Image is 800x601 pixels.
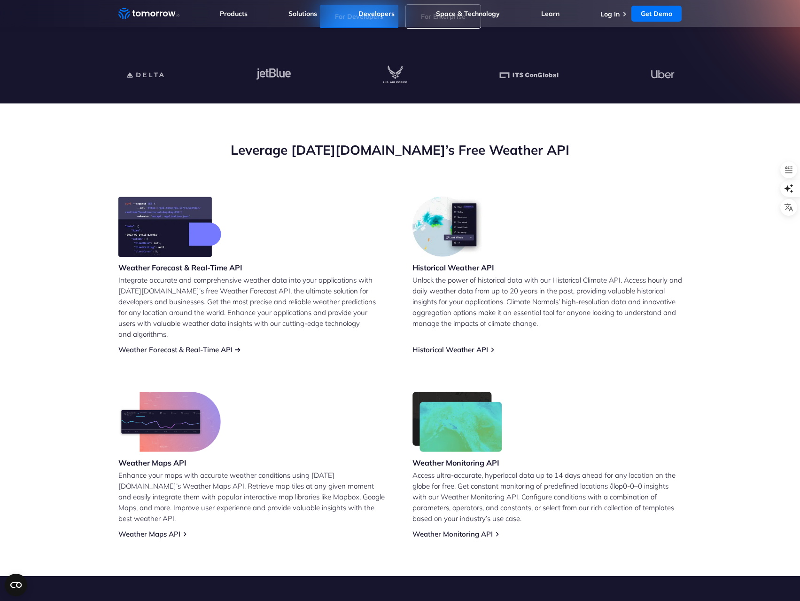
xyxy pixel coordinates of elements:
a: Space & Technology [436,9,500,18]
h3: Weather Forecast & Real-Time API [118,262,242,273]
a: Historical Weather API [412,345,488,354]
p: Unlock the power of historical data with our Historical Climate API. Access hourly and daily weat... [412,275,682,329]
a: Log In [600,10,620,18]
h2: Leverage [DATE][DOMAIN_NAME]’s Free Weather API [118,141,682,159]
p: Access ultra-accurate, hyperlocal data up to 14 days ahead for any location on the globe for free... [412,470,682,524]
p: Integrate accurate and comprehensive weather data into your applications with [DATE][DOMAIN_NAME]... [118,275,388,340]
a: Products [220,9,248,18]
p: Enhance your maps with accurate weather conditions using [DATE][DOMAIN_NAME]’s Weather Maps API. ... [118,470,388,524]
a: Weather Maps API [118,530,180,538]
a: Weather Forecast & Real-Time API [118,345,233,354]
a: Home link [118,7,179,21]
a: Get Demo [631,6,682,22]
a: Learn [541,9,559,18]
h3: Historical Weather API [412,262,494,273]
a: Solutions [288,9,317,18]
a: Weather Monitoring API [412,530,493,538]
h3: Weather Monitoring API [412,458,503,468]
button: Open CMP widget [5,574,27,596]
h3: Weather Maps API [118,458,221,468]
a: Developers [358,9,395,18]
